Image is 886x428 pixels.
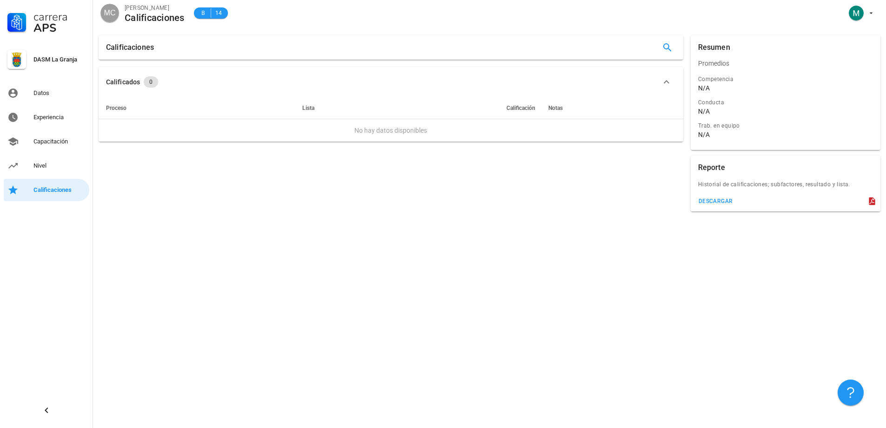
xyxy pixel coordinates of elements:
[200,8,207,18] span: B
[149,76,153,88] span: 0
[106,105,127,111] span: Proceso
[104,4,116,22] span: MC
[698,156,725,180] div: Reporte
[548,105,563,111] span: Notas
[100,4,119,22] div: avatar
[698,35,730,60] div: Resumen
[270,97,347,119] th: Lista
[691,52,880,75] div: Promedios
[4,82,89,104] a: Datos
[698,75,873,84] div: Competencia
[698,198,733,204] div: descargar
[698,121,873,130] div: Trab. en equipo
[4,130,89,153] a: Capacitación
[125,13,185,23] div: Calificaciones
[33,138,86,145] div: Capacitación
[215,8,222,18] span: 14
[33,114,86,121] div: Experiencia
[33,22,86,34] div: APS
[99,97,270,119] th: Proceso
[4,155,89,177] a: Nivel
[347,97,541,119] th: Calificación
[33,56,86,63] div: DASM La Granja
[849,6,864,20] div: avatar
[4,179,89,201] a: Calificaciones
[106,77,140,87] div: Calificados
[125,3,185,13] div: [PERSON_NAME]
[506,105,535,111] span: Calificación
[33,11,86,22] div: Carrera
[99,67,683,97] button: Calificados 0
[99,119,683,142] td: No hay datos disponibles
[694,195,737,208] button: descargar
[33,162,86,170] div: Nivel
[698,84,710,92] div: N/A
[33,89,86,97] div: Datos
[33,186,86,194] div: Calificaciones
[691,180,880,195] div: Historial de calificaciones; subfactores, resultado y lista.
[698,130,710,139] div: N/A
[4,106,89,129] a: Experiencia
[698,98,873,107] div: Conducta
[541,97,683,119] th: Notas
[698,107,710,115] div: N/A
[106,35,154,60] div: Calificaciones
[302,105,314,111] span: Lista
